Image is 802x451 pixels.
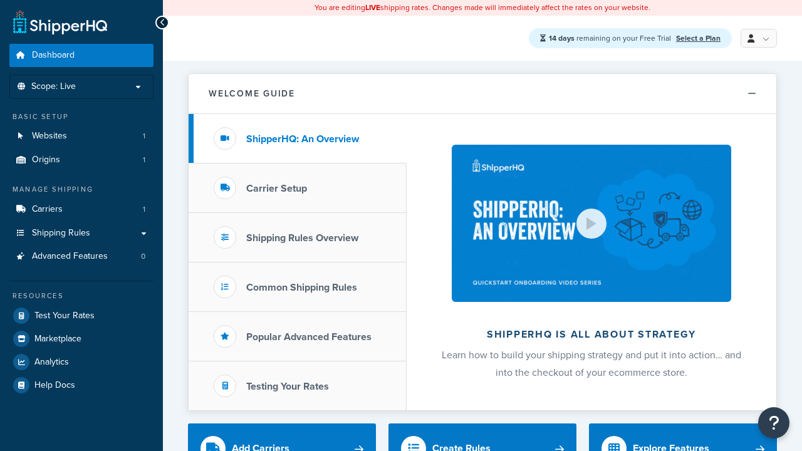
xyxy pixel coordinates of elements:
[141,251,145,262] span: 0
[9,351,154,373] a: Analytics
[246,183,307,194] h3: Carrier Setup
[9,328,154,350] a: Marketplace
[34,334,81,345] span: Marketplace
[676,33,721,44] a: Select a Plan
[209,89,295,98] h2: Welcome Guide
[32,50,75,61] span: Dashboard
[440,329,743,340] h2: ShipperHQ is all about strategy
[32,228,90,239] span: Shipping Rules
[32,251,108,262] span: Advanced Features
[452,145,731,302] img: ShipperHQ is all about strategy
[549,33,575,44] strong: 14 days
[32,155,60,165] span: Origins
[246,133,359,145] h3: ShipperHQ: An Overview
[9,198,154,221] a: Carriers1
[31,81,76,92] span: Scope: Live
[9,374,154,397] a: Help Docs
[9,291,154,301] div: Resources
[9,245,154,268] li: Advanced Features
[34,380,75,391] span: Help Docs
[9,184,154,195] div: Manage Shipping
[32,131,67,142] span: Websites
[9,111,154,122] div: Basic Setup
[758,407,789,438] button: Open Resource Center
[246,331,372,343] h3: Popular Advanced Features
[189,74,776,114] button: Welcome Guide
[9,222,154,245] a: Shipping Rules
[9,125,154,148] a: Websites1
[365,2,380,13] b: LIVE
[9,198,154,221] li: Carriers
[246,282,357,293] h3: Common Shipping Rules
[34,357,69,368] span: Analytics
[9,125,154,148] li: Websites
[143,131,145,142] span: 1
[246,381,329,392] h3: Testing Your Rates
[9,304,154,327] a: Test Your Rates
[246,232,358,244] h3: Shipping Rules Overview
[9,148,154,172] a: Origins1
[549,33,673,44] span: remaining on your Free Trial
[143,204,145,215] span: 1
[9,148,154,172] li: Origins
[34,311,95,321] span: Test Your Rates
[9,44,154,67] a: Dashboard
[442,348,741,380] span: Learn how to build your shipping strategy and put it into action… and into the checkout of your e...
[9,245,154,268] a: Advanced Features0
[32,204,63,215] span: Carriers
[143,155,145,165] span: 1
